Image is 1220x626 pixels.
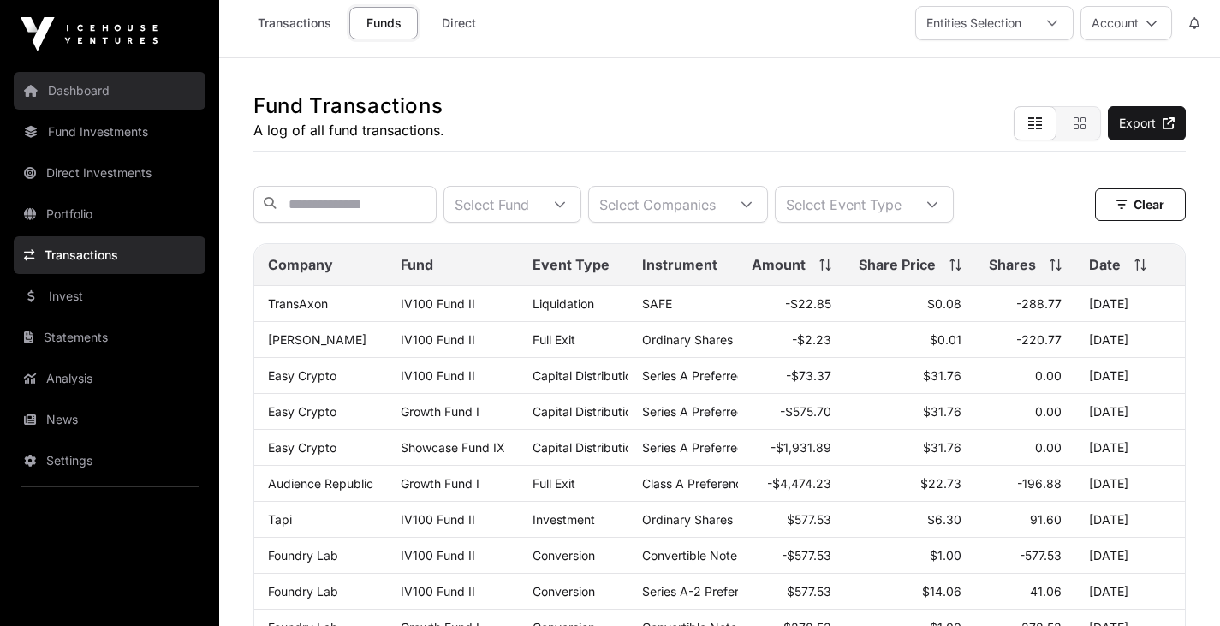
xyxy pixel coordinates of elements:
[975,394,1075,430] td: 0.00
[268,440,336,455] a: Easy Crypto
[738,466,845,502] td: -$4,474.23
[642,296,672,311] span: SAFE
[533,440,639,455] span: Capital Distribution
[401,368,475,383] span: IV100 Fund II
[642,332,733,347] span: Ordinary Shares
[642,404,781,419] span: Series A Preferred Share
[1095,188,1186,221] button: Clear
[916,7,1032,39] div: Entities Selection
[845,538,975,574] td: $1.00
[401,332,475,347] span: IV100 Fund II
[1075,538,1185,574] td: [DATE]
[401,440,505,455] span: Showcase Fund IX
[1134,544,1220,626] iframe: Chat Widget
[845,358,975,394] td: $31.76
[975,358,1075,394] td: 0.00
[253,120,444,140] p: A log of all fund transactions.
[268,296,328,311] a: TransAxon
[589,187,726,222] div: Select Companies
[1108,106,1186,140] a: Export
[642,368,781,383] span: Series A Preferred Share
[975,574,1075,610] td: 41.06
[401,254,433,275] span: Fund
[401,584,475,599] span: IV100 Fund II
[14,442,205,480] a: Settings
[1075,574,1185,610] td: [DATE]
[975,538,1075,574] td: -577.53
[738,502,845,538] td: $577.53
[845,394,975,430] td: $31.76
[444,187,539,222] div: Select Fund
[268,548,338,563] a: Foundry Lab
[642,254,717,275] span: Instrument
[14,360,205,397] a: Analysis
[533,548,595,563] span: Conversion
[1075,286,1185,322] td: [DATE]
[268,368,336,383] a: Easy Crypto
[845,466,975,502] td: $22.73
[14,401,205,438] a: News
[975,430,1075,466] td: 0.00
[14,236,205,274] a: Transactions
[268,404,336,419] a: Easy Crypto
[401,512,475,527] span: IV100 Fund II
[738,538,845,574] td: -$577.53
[349,7,418,39] a: Funds
[401,476,479,491] span: Growth Fund I
[268,332,366,347] a: [PERSON_NAME]
[1075,502,1185,538] td: [DATE]
[401,548,475,563] span: IV100 Fund II
[401,404,479,419] span: Growth Fund I
[989,254,1036,275] span: Shares
[642,548,789,563] span: Convertible Note ([DATE])
[975,466,1075,502] td: -196.88
[642,512,733,527] span: Ordinary Shares
[533,254,610,275] span: Event Type
[14,277,205,315] a: Invest
[21,17,158,51] img: Icehouse Ventures Logo
[642,440,781,455] span: Series A Preferred Share
[1080,6,1172,40] button: Account
[1075,430,1185,466] td: [DATE]
[1075,394,1185,430] td: [DATE]
[14,113,205,151] a: Fund Investments
[253,92,444,120] h1: Fund Transactions
[738,358,845,394] td: -$73.37
[738,430,845,466] td: -$1,931.89
[642,476,791,491] span: Class A Preference Shares
[268,584,338,599] a: Foundry Lab
[738,322,845,358] td: -$2.23
[14,319,205,356] a: Statements
[533,476,575,491] span: Full Exit
[533,296,594,311] span: Liquidation
[738,574,845,610] td: $577.53
[1089,254,1121,275] span: Date
[268,476,373,491] a: Audience Republic
[14,154,205,192] a: Direct Investments
[1075,358,1185,394] td: [DATE]
[14,195,205,233] a: Portfolio
[845,286,975,322] td: $0.08
[845,502,975,538] td: $6.30
[975,322,1075,358] td: -220.77
[268,512,292,527] a: Tapi
[247,7,342,39] a: Transactions
[533,584,595,599] span: Conversion
[776,187,912,222] div: Select Event Type
[533,404,639,419] span: Capital Distribution
[533,512,595,527] span: Investment
[642,584,794,599] span: Series A-2 Preferred Stock
[738,286,845,322] td: -$22.85
[975,286,1075,322] td: -288.77
[845,322,975,358] td: $0.01
[845,574,975,610] td: $14.06
[425,7,493,39] a: Direct
[1075,466,1185,502] td: [DATE]
[845,430,975,466] td: $31.76
[859,254,936,275] span: Share Price
[1075,322,1185,358] td: [DATE]
[401,296,475,311] span: IV100 Fund II
[533,332,575,347] span: Full Exit
[738,394,845,430] td: -$575.70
